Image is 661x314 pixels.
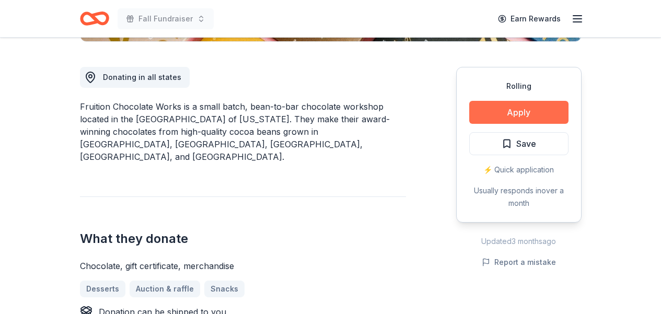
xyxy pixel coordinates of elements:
[456,235,582,248] div: Updated 3 months ago
[80,6,109,31] a: Home
[469,164,569,176] div: ⚡️ Quick application
[516,137,536,150] span: Save
[80,100,406,163] div: Fruition Chocolate Works is a small batch, bean-to-bar chocolate workshop located in the [GEOGRAP...
[118,8,214,29] button: Fall Fundraiser
[469,184,569,210] div: Usually responds in over a month
[130,281,200,297] a: Auction & raffle
[103,73,181,82] span: Donating in all states
[469,101,569,124] button: Apply
[80,230,406,247] h2: What they donate
[469,80,569,92] div: Rolling
[492,9,567,28] a: Earn Rewards
[469,132,569,155] button: Save
[482,256,556,269] button: Report a mistake
[204,281,245,297] a: Snacks
[138,13,193,25] span: Fall Fundraiser
[80,281,125,297] a: Desserts
[80,260,406,272] div: Chocolate, gift certificate, merchandise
